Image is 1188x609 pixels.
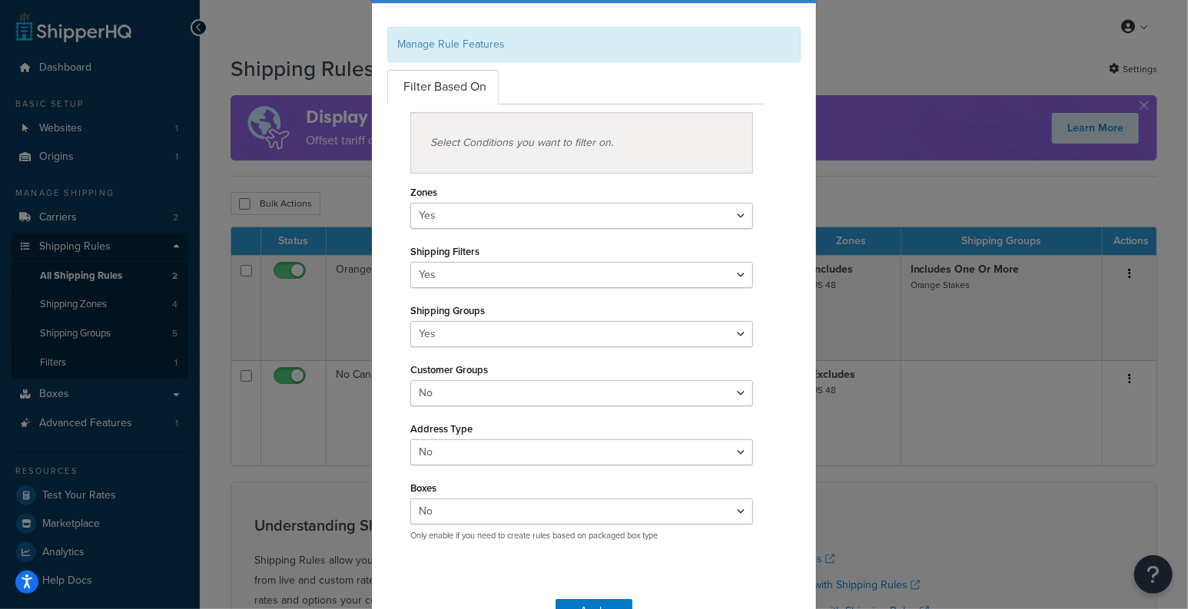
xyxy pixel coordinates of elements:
label: Boxes [410,482,436,494]
div: Select Conditions you want to filter on. [410,112,753,174]
label: Shipping Filters [410,246,480,257]
label: Customer Groups [410,364,488,376]
label: Shipping Groups [410,305,485,316]
div: Manage Rule Features [387,27,801,62]
a: Filter Based On [387,70,499,104]
label: Zones [410,187,437,198]
label: Address Type [410,423,473,435]
p: Only enable if you need to create rules based on packaged box type [410,530,753,541]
